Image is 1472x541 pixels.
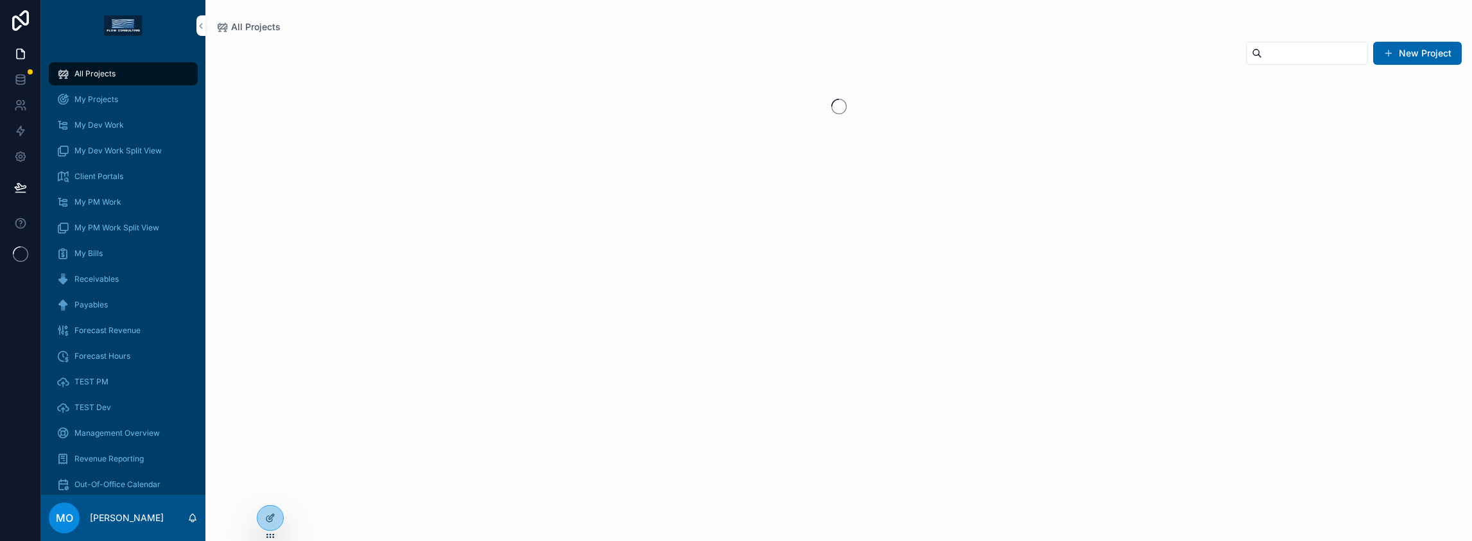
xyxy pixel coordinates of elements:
a: My PM Work [49,191,198,214]
img: App logo [104,15,143,36]
a: Receivables [49,268,198,291]
a: All Projects [216,21,281,33]
a: Out-Of-Office Calendar [49,473,198,496]
span: My Dev Work Split View [74,146,162,156]
span: My PM Work Split View [74,223,159,233]
span: Management Overview [74,428,160,438]
a: TEST PM [49,370,198,393]
p: [PERSON_NAME] [90,511,164,524]
span: Forecast Hours [74,351,130,361]
a: TEST Dev [49,396,198,419]
span: Revenue Reporting [74,454,144,464]
a: My Dev Work [49,114,198,137]
span: Client Portals [74,171,123,182]
a: Forecast Hours [49,345,198,368]
a: My Projects [49,88,198,111]
button: New Project [1373,42,1462,65]
a: My Dev Work Split View [49,139,198,162]
span: TEST PM [74,377,108,387]
span: All Projects [74,69,116,79]
div: scrollable content [41,51,205,495]
span: TEST Dev [74,402,111,413]
span: My Bills [74,248,103,259]
a: Forecast Revenue [49,319,198,342]
span: Out-Of-Office Calendar [74,479,160,490]
a: Revenue Reporting [49,447,198,470]
span: MO [56,510,73,526]
span: My Projects [74,94,118,105]
span: Forecast Revenue [74,325,141,336]
a: My PM Work Split View [49,216,198,239]
span: My PM Work [74,197,121,207]
span: All Projects [231,21,281,33]
a: My Bills [49,242,198,265]
a: Payables [49,293,198,316]
span: Payables [74,300,108,310]
a: Management Overview [49,422,198,445]
a: Client Portals [49,165,198,188]
a: All Projects [49,62,198,85]
span: Receivables [74,274,119,284]
span: My Dev Work [74,120,124,130]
